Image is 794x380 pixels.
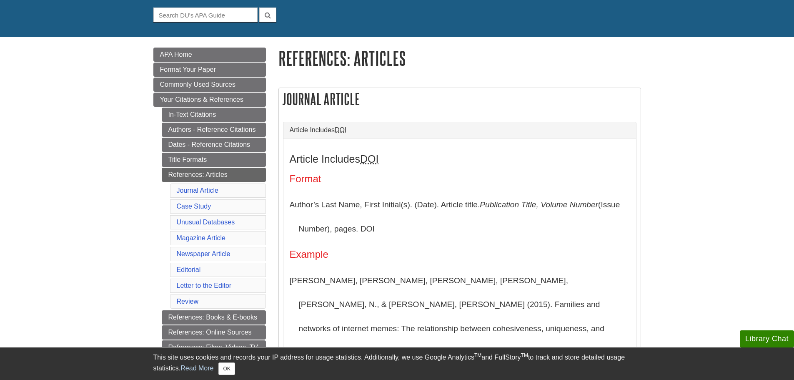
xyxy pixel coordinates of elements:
[290,174,630,184] h4: Format
[162,138,266,152] a: Dates - Reference Citations
[177,234,225,242] a: Magazine Article
[290,126,630,134] a: Article IncludesDOI
[177,282,232,289] a: Letter to the Editor
[153,48,266,62] a: APA Home
[160,96,243,103] span: Your Citations & References
[335,126,346,133] abbr: Digital Object Identifier. This is the string of numbers associated with a particular article. No...
[290,193,630,241] p: Author’s Last Name, First Initial(s). (Date). Article title. (Issue Number), pages. DOI
[153,78,266,92] a: Commonly Used Sources
[360,153,378,165] abbr: Digital Object Identifier. This is the string of numbers associated with a particular article. No...
[218,362,235,375] button: Close
[153,93,266,107] a: Your Citations & References
[162,325,266,340] a: References: Online Sources
[180,365,213,372] a: Read More
[279,88,641,110] h2: Journal Article
[290,249,630,260] h4: Example
[177,203,211,210] a: Case Study
[160,66,216,73] span: Format Your Paper
[278,48,641,69] h1: References: Articles
[521,352,528,358] sup: TM
[160,51,192,58] span: APA Home
[153,63,266,77] a: Format Your Paper
[162,168,266,182] a: References: Articles
[160,81,235,88] span: Commonly Used Sources
[162,123,266,137] a: Authors - Reference Citations
[153,8,258,22] input: Search DU's APA Guide
[474,352,481,358] sup: TM
[162,153,266,167] a: Title Formats
[162,340,266,365] a: References: Films, Videos, TV Shows
[177,219,235,226] a: Unusual Databases
[740,330,794,347] button: Library Chat
[162,108,266,122] a: In-Text Citations
[162,310,266,325] a: References: Books & E-books
[177,298,198,305] a: Review
[153,352,641,375] div: This site uses cookies and records your IP address for usage statistics. Additionally, we use Goo...
[480,200,598,209] i: Publication Title, Volume Number
[177,187,219,194] a: Journal Article
[177,250,230,257] a: Newspaper Article
[177,266,201,273] a: Editorial
[290,153,630,165] h3: Article Includes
